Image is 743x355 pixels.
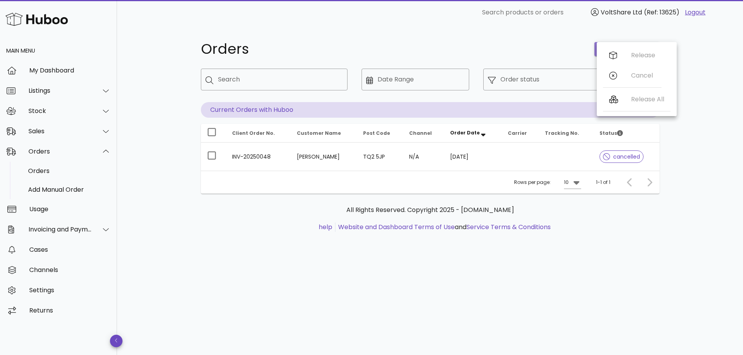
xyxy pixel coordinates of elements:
[28,148,92,155] div: Orders
[28,87,92,94] div: Listings
[593,124,659,143] th: Status
[357,143,403,171] td: TQ2 5JP
[644,8,679,17] span: (Ref: 13625)
[201,42,585,56] h1: Orders
[363,130,390,136] span: Post Code
[291,124,357,143] th: Customer Name
[232,130,275,136] span: Client Order No.
[319,223,332,231] a: help
[226,143,291,171] td: INV-20250048
[28,186,111,193] div: Add Manual Order
[545,130,579,136] span: Tracking No.
[28,127,92,135] div: Sales
[29,246,111,253] div: Cases
[297,130,341,136] span: Customer Name
[450,129,480,136] span: Order Date
[685,8,706,17] a: Logout
[29,286,111,294] div: Settings
[29,205,111,213] div: Usage
[5,11,68,28] img: Huboo Logo
[596,179,610,186] div: 1-1 of 1
[403,124,444,143] th: Channel
[29,307,111,314] div: Returns
[444,143,502,171] td: [DATE]
[603,154,640,159] span: cancelled
[564,176,581,189] div: 10Rows per page:
[226,124,291,143] th: Client Order No.
[444,124,502,143] th: Order Date: Sorted descending. Activate to remove sorting.
[539,124,594,143] th: Tracking No.
[502,124,539,143] th: Carrier
[466,223,551,231] a: Service Terms & Conditions
[291,143,357,171] td: [PERSON_NAME]
[514,171,581,194] div: Rows per page:
[403,143,444,171] td: N/A
[28,226,92,233] div: Invoicing and Payments
[28,107,92,115] div: Stock
[357,124,403,143] th: Post Code
[338,223,455,231] a: Website and Dashboard Terms of Use
[508,130,527,136] span: Carrier
[594,42,659,56] button: order actions
[29,266,111,274] div: Channels
[201,102,660,118] p: Current Orders with Huboo
[335,223,551,232] li: and
[599,130,623,136] span: Status
[207,205,653,215] p: All Rights Reserved. Copyright 2025 - [DOMAIN_NAME]
[564,179,569,186] div: 10
[409,130,432,136] span: Channel
[601,8,642,17] span: VoltShare Ltd
[28,167,111,175] div: Orders
[29,67,111,74] div: My Dashboard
